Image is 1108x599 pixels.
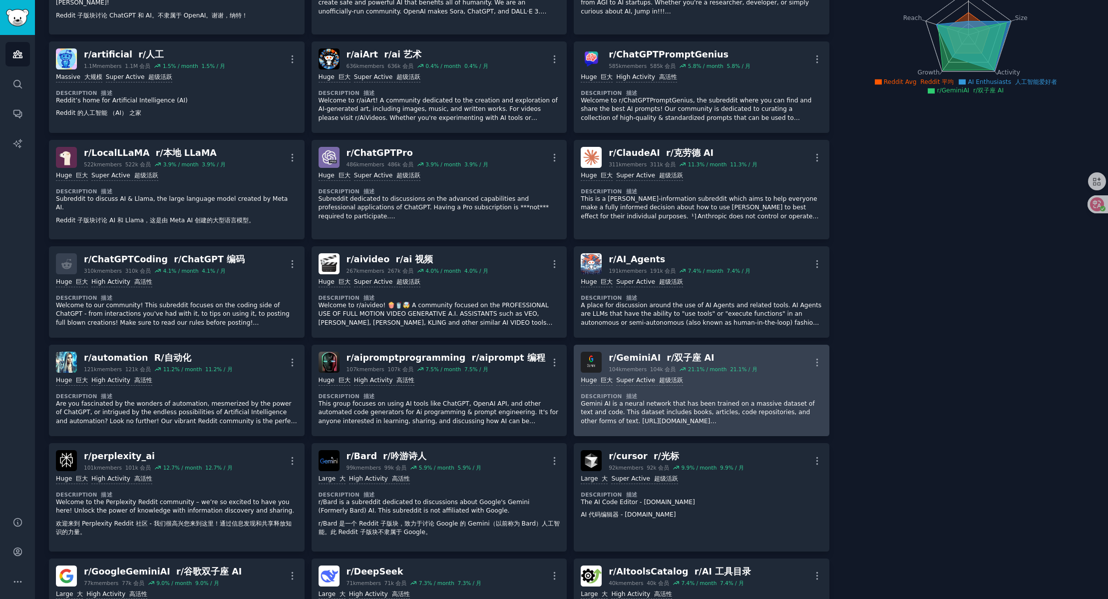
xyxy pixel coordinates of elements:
div: r/ AI_Agents [609,253,750,266]
font: 描述 [101,295,112,301]
div: r/ GoogleGeminiAI [84,566,242,578]
span: Reddit Avg [884,78,954,85]
font: r/ai 视频 [395,254,433,264]
div: r/ artificial [84,48,225,61]
a: perplexity_air/perplexity_ai101kmembers 101k 会员12.7% / month 12.7% / 月Huge 巨大High Activity 高活性Des... [49,443,305,552]
font: 巨大 [76,377,88,384]
div: Massive [56,73,102,82]
a: aipromptprogrammingr/aipromptprogramming r/aiprompt 编程107kmembers 107k 会员7.5% / month 7.5% / 月Hug... [312,345,567,436]
font: 11.2% / 月 [205,366,233,372]
font: 5.8% / 月 [727,63,750,69]
div: 107k members [347,366,413,373]
font: 310k 会员 [125,268,151,274]
a: Bardr/Bard r/吟游诗人99kmembers 99k 会员5.9% / month 5.9% / 月Large 大High Activity 高活性Description 描述r/Ba... [312,443,567,552]
font: 超级活跃 [134,172,158,179]
div: Super Active [354,73,420,82]
font: 0.4% / 月 [464,63,488,69]
font: 7.4% / 月 [720,580,744,586]
img: perplexity_ai [56,450,77,471]
div: Huge [319,171,351,181]
font: 40k 会员 [647,580,669,586]
div: Huge [581,376,613,386]
font: 描述 [626,393,638,399]
tspan: Reach [903,14,922,21]
font: 267k 会员 [387,268,413,274]
font: 巨大 [601,172,613,179]
font: 描述 [626,188,638,194]
font: 描述 [626,90,638,96]
font: 1.1M 会员 [125,63,150,69]
p: Welcome to our community! This subreddit focuses on the coding side of ChatGPT - from interaction... [56,301,298,328]
font: 92k 会员 [647,465,669,471]
img: artificial [56,48,77,69]
dt: Description [56,294,298,301]
div: r/ aipromptprogramming [347,352,545,364]
div: Huge [319,376,351,386]
div: 636k members [347,62,413,69]
div: r/ aiArt [347,48,488,61]
a: r/ChatGPTCoding r/ChatGPT 编码310kmembers 310k 会员4.1% / month 4.1% / 月Huge 巨大High Activity 高活性Descr... [49,246,305,338]
font: 4.1% / 月 [202,268,226,274]
font: 巨大 [339,172,351,179]
div: 267k members [347,267,413,274]
div: 191k members [609,267,676,274]
span: AI Enthusiasts [968,78,1057,85]
font: 描述 [101,492,112,498]
font: Reddit 子版块讨论 AI 和 Llama，这是由 Meta AI 创建的大型语言模型。 [56,217,255,224]
img: ClaudeAI [581,147,602,168]
p: Are you fascinated by the wonders of automation, mesmerized by the power of ChatGPT, or intrigued... [56,400,298,426]
a: ChatGPTPror/ChatGPTPro486kmembers 486k 会员3.9% / month 3.9% / 月Huge 巨大Super Active 超级活跃Description... [312,140,567,239]
dt: Description [56,89,298,96]
div: 40k members [609,580,669,587]
font: 高活性 [129,591,147,598]
font: 超级活跃 [396,278,420,285]
div: 1.5 % / month [163,62,226,69]
font: r/克劳德 AI [666,148,714,158]
font: 描述 [364,188,375,194]
font: 11.3% / 月 [730,161,757,167]
font: r/本地 LLaMA [156,148,217,158]
font: 巨大 [76,278,88,285]
img: cursor [581,450,602,471]
font: r/双子座 AI [973,87,1004,94]
font: 311k 会员 [650,161,676,167]
div: 71k members [347,580,407,587]
p: A place for discussion around the use of AI Agents and related tools. AI Agents are LLMs that hav... [581,301,822,328]
div: Super Active [354,171,420,181]
font: 107k 会员 [387,366,413,372]
a: LocalLLaMAr/LocalLLaMA r/本地 LLaMA522kmembers 522k 会员3.9% / month 3.9% / 月Huge 巨大Super Active 超级活跃... [49,140,305,239]
dt: Description [581,393,822,400]
font: 高活性 [396,377,414,384]
div: r/ ClaudeAI [609,147,757,159]
a: AI_Agentsr/AI_Agents191kmembers 191k 会员7.4% / month 7.4% / 月Huge 巨大Super Active 超级活跃Description 描... [574,246,829,338]
div: 21.1 % / month [688,366,757,373]
div: 77k members [84,580,144,587]
div: r/ LocalLLaMA [84,147,226,159]
div: r/ Bard [347,450,482,463]
div: r/ perplexity_ai [84,450,233,463]
div: 310k members [84,267,151,274]
font: 522k 会员 [125,161,151,167]
div: Huge [56,376,88,386]
font: 巨大 [76,475,88,482]
font: r/AI 工具目录 [695,567,751,577]
div: 121k members [84,366,151,373]
div: High Activity [91,376,152,386]
font: 巨大 [601,278,613,285]
dt: Description [56,491,298,498]
font: 9.0% / 月 [195,580,219,586]
div: 9.9 % / month [681,464,744,471]
font: 12.7% / 月 [205,465,233,471]
div: High Activity [354,376,415,386]
font: 大规模 [84,73,102,80]
font: r/吟游诗人 [383,451,426,461]
font: 高活性 [134,377,152,384]
font: 描述 [101,188,112,194]
font: 585k 会员 [650,63,676,69]
div: 92k members [609,464,669,471]
div: 7.3 % / month [419,580,482,587]
img: Bard [319,450,340,471]
font: AI 代码编辑器 - [DOMAIN_NAME] [581,511,676,518]
font: 高活性 [654,591,672,598]
tspan: Growth [917,69,939,76]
